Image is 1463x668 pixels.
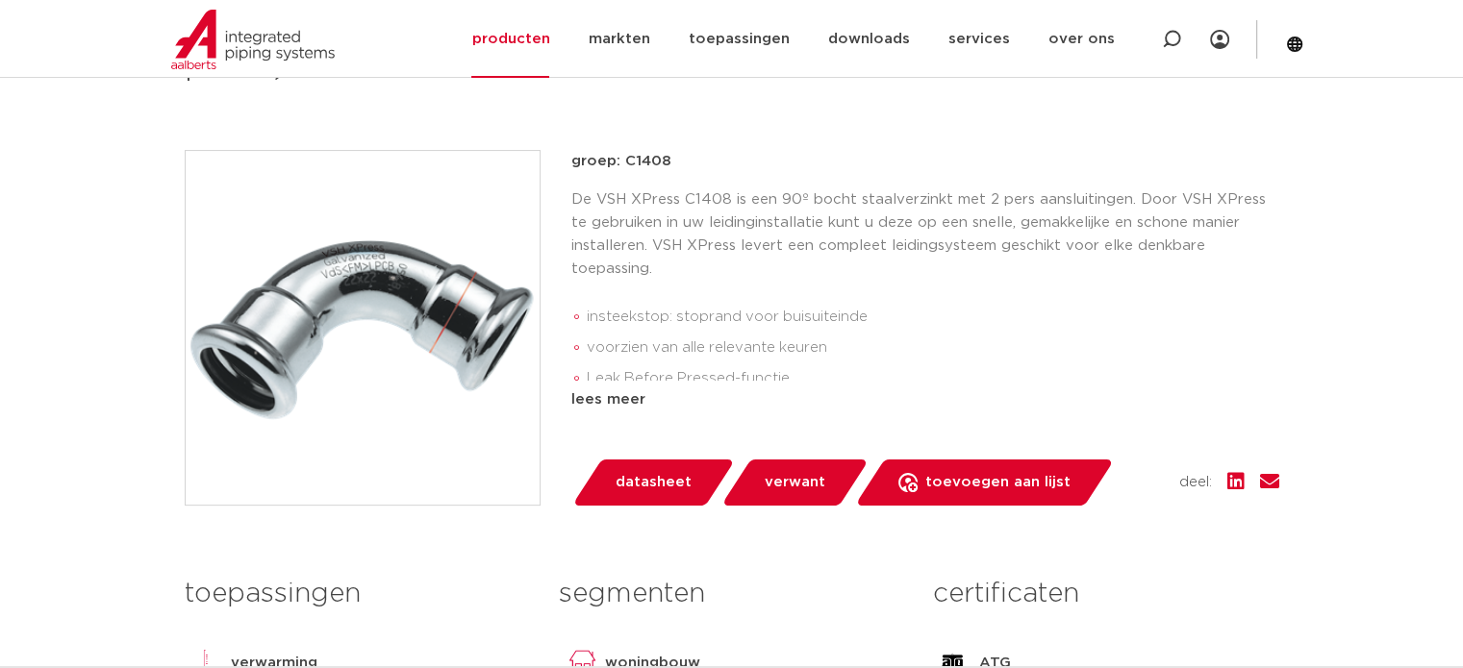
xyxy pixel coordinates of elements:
[933,575,1278,613] h3: certificaten
[925,467,1071,498] span: toevoegen aan lijst
[571,188,1279,281] p: De VSH XPress C1408 is een 90º bocht staalverzinkt met 2 pers aansluitingen. Door VSH XPress te g...
[587,363,1279,394] li: Leak Before Pressed-functie
[571,150,1279,173] p: groep: C1408
[559,575,904,613] h3: segmenten
[1179,471,1212,494] span: deel:
[587,302,1279,333] li: insteekstop: stoprand voor buisuiteinde
[571,459,735,506] a: datasheet
[571,388,1279,411] div: lees meer
[186,151,540,505] img: Product Image for VSH XPress Staalverzinkt bocht 90° (2 x press)
[185,575,530,613] h3: toepassingen
[720,459,869,506] a: verwant
[616,467,692,498] span: datasheet
[587,333,1279,363] li: voorzien van alle relevante keuren
[765,467,825,498] span: verwant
